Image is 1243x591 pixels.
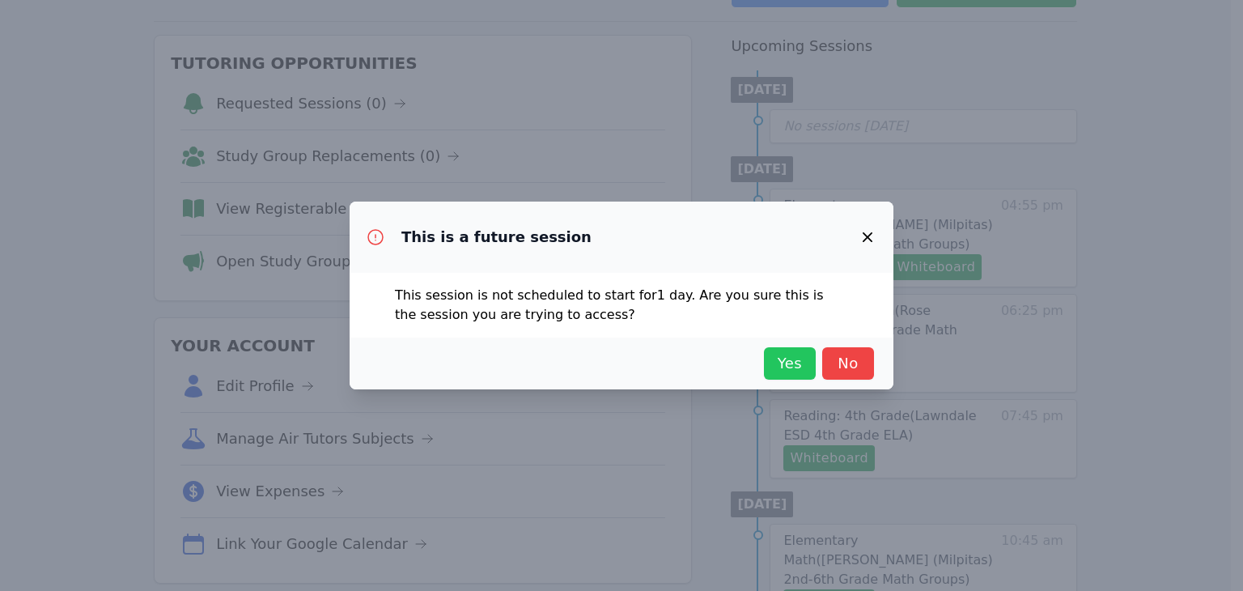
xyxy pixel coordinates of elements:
[764,347,816,380] button: Yes
[395,286,848,325] p: This session is not scheduled to start for 1 day . Are you sure this is the session you are tryin...
[772,352,808,375] span: Yes
[830,352,866,375] span: No
[822,347,874,380] button: No
[401,227,592,247] h3: This is a future session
